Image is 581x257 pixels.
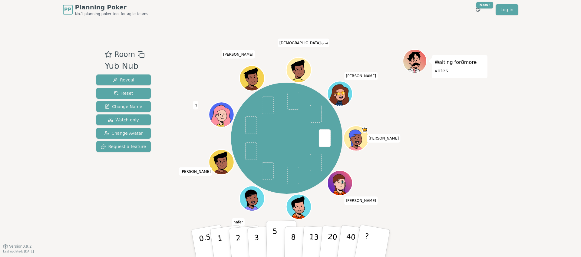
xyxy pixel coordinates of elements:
[496,4,518,15] a: Log in
[3,244,32,249] button: Version0.9.2
[101,143,146,150] span: Request a feature
[473,4,484,15] button: New!
[114,90,133,96] span: Reset
[105,60,145,72] div: Yub Nub
[222,50,255,58] span: Click to change your name
[321,42,328,44] span: (you)
[435,58,484,75] p: Waiting for 8 more votes...
[96,141,151,152] button: Request a feature
[345,196,378,205] span: Click to change your name
[113,77,134,83] span: Reveal
[96,101,151,112] button: Change Name
[96,128,151,139] button: Change Avatar
[63,3,148,16] a: PPPlanning PokerNo.1 planning poker tool for agile teams
[105,104,142,110] span: Change Name
[96,114,151,125] button: Watch only
[64,6,71,13] span: PP
[3,250,34,253] span: Last updated: [DATE]
[75,3,148,12] span: Planning Poker
[96,74,151,85] button: Reveal
[476,2,494,8] div: New!
[193,101,198,109] span: Click to change your name
[104,130,143,136] span: Change Avatar
[232,218,245,226] span: Click to change your name
[278,38,329,47] span: Click to change your name
[9,244,32,249] span: Version 0.9.2
[362,127,368,133] span: Jon is the host
[179,167,212,176] span: Click to change your name
[75,12,148,16] span: No.1 planning poker tool for agile teams
[345,72,378,80] span: Click to change your name
[105,49,112,60] button: Add as favourite
[108,117,139,123] span: Watch only
[287,58,311,82] button: Click to change your avatar
[96,88,151,99] button: Reset
[367,134,400,143] span: Click to change your name
[114,49,135,60] span: Room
